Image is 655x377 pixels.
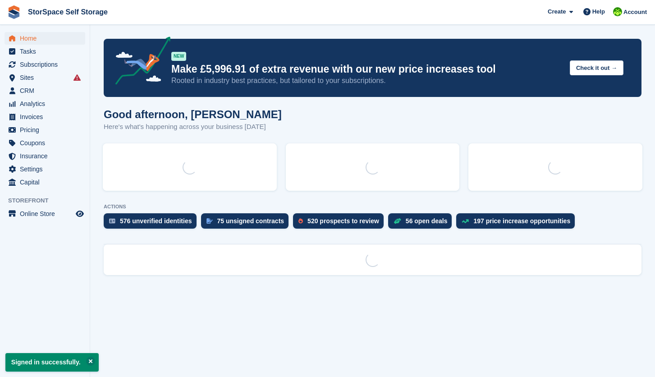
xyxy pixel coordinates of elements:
span: Account [623,8,647,17]
img: prospect-51fa495bee0391a8d652442698ab0144808aea92771e9ea1ae160a38d050c398.svg [298,218,303,224]
span: CRM [20,84,74,97]
a: menu [5,110,85,123]
a: menu [5,207,85,220]
a: menu [5,84,85,97]
div: NEW [171,52,186,61]
img: verify_identity-adf6edd0f0f0b5bbfe63781bf79b02c33cf7c696d77639b501bdc392416b5a36.svg [109,218,115,224]
a: menu [5,163,85,175]
button: Check it out → [570,60,623,75]
p: Here's what's happening across your business [DATE] [104,122,282,132]
img: paul catt [613,7,622,16]
div: 56 open deals [406,217,448,225]
img: deal-1b604bf984904fb50ccaf53a9ad4b4a5d6e5aea283cecdc64d6e3604feb123c2.svg [394,218,401,224]
span: Coupons [20,137,74,149]
p: Signed in successfully. [5,353,99,372]
a: menu [5,124,85,136]
a: menu [5,176,85,188]
a: 56 open deals [388,213,457,233]
a: 576 unverified identities [104,213,201,233]
span: Capital [20,176,74,188]
span: Subscriptions [20,58,74,71]
span: Analytics [20,97,74,110]
div: 576 unverified identities [120,217,192,225]
span: Storefront [8,196,90,205]
img: price_increase_opportunities-93ffe204e8149a01c8c9dc8f82e8f89637d9d84a8eef4429ea346261dce0b2c0.svg [462,219,469,223]
span: Online Store [20,207,74,220]
a: menu [5,97,85,110]
a: menu [5,150,85,162]
span: Create [548,7,566,16]
a: 75 unsigned contracts [201,213,293,233]
img: contract_signature_icon-13c848040528278c33f63329250d36e43548de30e8caae1d1a13099fd9432cc5.svg [206,218,213,224]
span: Settings [20,163,74,175]
span: Invoices [20,110,74,123]
a: menu [5,32,85,45]
div: 197 price increase opportunities [473,217,570,225]
a: menu [5,45,85,58]
span: Insurance [20,150,74,162]
a: 197 price increase opportunities [456,213,579,233]
a: 520 prospects to review [293,213,388,233]
p: Rooted in industry best practices, but tailored to your subscriptions. [171,76,563,86]
span: Help [592,7,605,16]
i: Smart entry sync failures have occurred [73,74,81,81]
span: Tasks [20,45,74,58]
div: 75 unsigned contracts [217,217,284,225]
img: stora-icon-8386f47178a22dfd0bd8f6a31ec36ba5ce8667c1dd55bd0f319d3a0aa187defe.svg [7,5,21,19]
p: Make £5,996.91 of extra revenue with our new price increases tool [171,63,563,76]
a: menu [5,58,85,71]
p: ACTIONS [104,204,641,210]
span: Sites [20,71,74,84]
span: Pricing [20,124,74,136]
h1: Good afternoon, [PERSON_NAME] [104,108,282,120]
a: Preview store [74,208,85,219]
a: StorSpace Self Storage [24,5,111,19]
a: menu [5,137,85,149]
span: Home [20,32,74,45]
a: menu [5,71,85,84]
img: price-adjustments-announcement-icon-8257ccfd72463d97f412b2fc003d46551f7dbcb40ab6d574587a9cd5c0d94... [108,37,171,88]
div: 520 prospects to review [307,217,379,225]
